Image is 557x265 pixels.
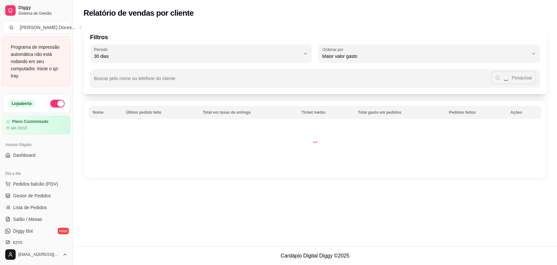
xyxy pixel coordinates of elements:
label: Período [94,47,110,52]
span: Sistema de Gestão [18,11,68,16]
a: Gestor de Pedidos [3,190,70,201]
span: Dashboard [13,152,36,158]
button: Select a team [3,21,70,34]
a: Diggy Botnovo [3,226,70,236]
button: Ordenar porMaior valor gasto [318,44,540,63]
article: Plano Customizado [12,119,48,124]
input: Buscar pelo nome ou telefone do cliente [94,78,491,84]
span: Maior valor gasto [322,53,529,59]
span: Diggy [18,5,68,11]
a: DiggySistema de Gestão [3,3,70,18]
div: Acesso Rápido [3,140,70,150]
span: [EMAIL_ADDRESS][DOMAIN_NAME] [18,252,60,257]
a: KDS [3,238,70,248]
a: Lista de Pedidos [3,202,70,213]
article: até 03/10 [11,125,27,131]
a: Salão / Mesas [3,214,70,224]
div: Programa de impressão automática não está rodando em seu computador. Inicie o qz-tray [11,43,62,79]
div: Loading [312,136,318,143]
p: Filtros [90,33,540,42]
h2: Relatório de vendas por cliente [84,8,194,18]
footer: Cardápio Digital Diggy © 2025 [73,246,557,265]
span: G [8,24,15,31]
button: Alterar Status [50,100,65,108]
button: Pedidos balcão (PDV) [3,179,70,189]
button: [EMAIL_ADDRESS][DOMAIN_NAME] [3,247,70,262]
span: Salão / Mesas [13,216,42,223]
button: Período30 dias [90,44,312,63]
div: Loja aberta [8,100,35,107]
span: 30 dias [94,53,300,59]
a: Dashboard [3,150,70,160]
span: Pedidos balcão (PDV) [13,181,58,187]
a: Plano Customizadoaté 03/10 [3,116,70,134]
span: Gestor de Pedidos [13,192,51,199]
span: Lista de Pedidos [13,204,47,211]
div: [PERSON_NAME] Doces ... [20,24,75,31]
span: Diggy Bot [13,228,33,234]
div: Dia a dia [3,168,70,179]
label: Ordenar por [322,47,346,52]
span: KDS [13,240,23,246]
